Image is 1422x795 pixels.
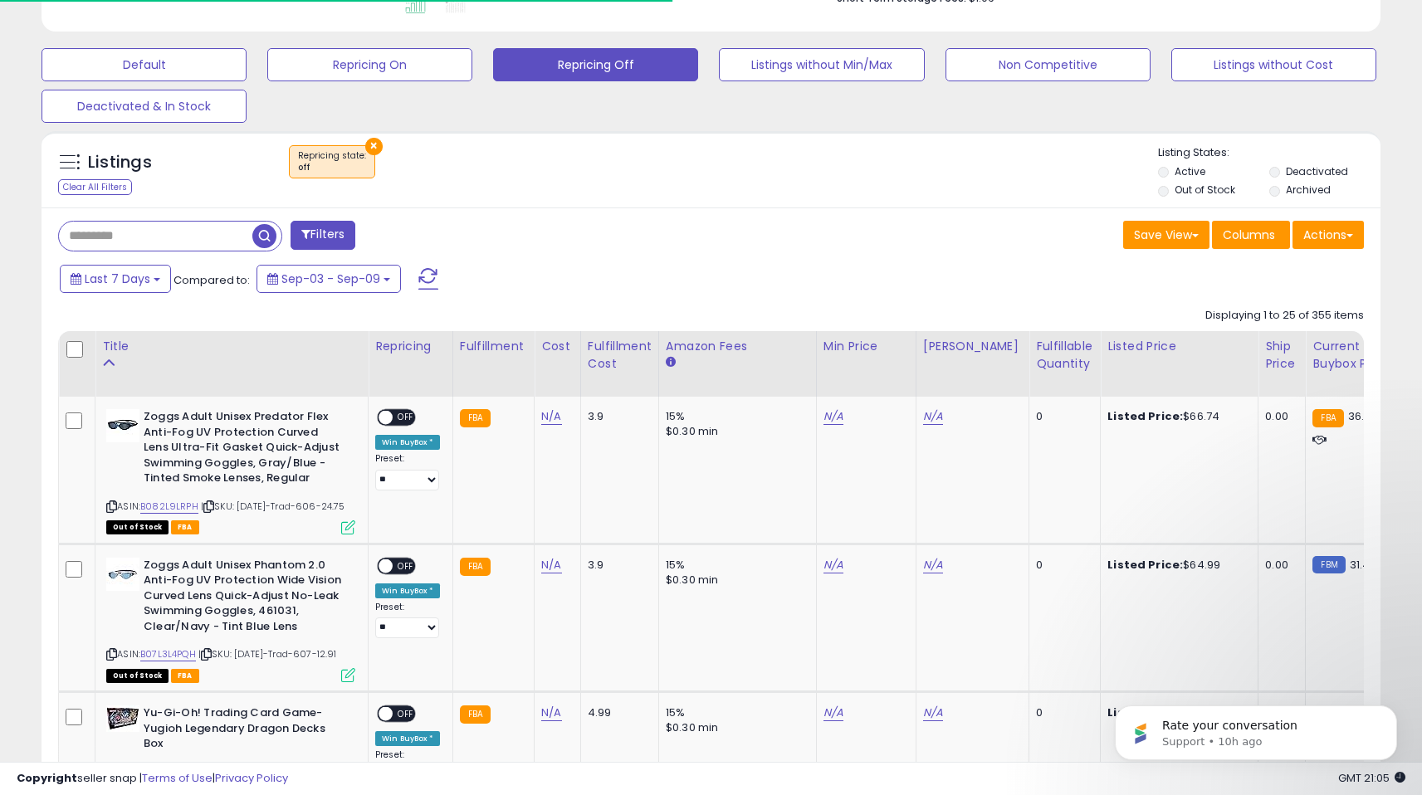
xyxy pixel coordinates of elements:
[60,265,171,293] button: Last 7 Days
[171,520,199,534] span: FBA
[666,409,804,424] div: 15%
[1312,409,1343,427] small: FBA
[88,151,152,174] h5: Listings
[102,338,361,355] div: Title
[365,138,383,155] button: ×
[1265,338,1298,373] div: Ship Price
[106,409,139,442] img: 31wtEZ1to-L._SL40_.jpg
[1265,409,1293,424] div: 0.00
[541,338,574,355] div: Cost
[215,770,288,786] a: Privacy Policy
[267,48,472,81] button: Repricing On
[588,705,646,720] div: 4.99
[106,520,169,534] span: All listings that are currently out of stock and unavailable for purchase on Amazon
[460,338,527,355] div: Fulfillment
[1350,557,1378,573] span: 31.44
[1223,227,1275,243] span: Columns
[541,408,561,425] a: N/A
[1286,183,1331,197] label: Archived
[393,707,419,721] span: OFF
[375,602,440,639] div: Preset:
[923,338,1022,355] div: [PERSON_NAME]
[173,272,250,288] span: Compared to:
[298,149,366,174] span: Repricing state :
[1107,409,1245,424] div: $66.74
[823,338,909,355] div: Min Price
[291,221,355,250] button: Filters
[1312,556,1345,573] small: FBM
[460,705,491,724] small: FBA
[1293,221,1364,249] button: Actions
[198,647,337,661] span: | SKU: [DATE]-Trad-607-12.91
[719,48,924,81] button: Listings without Min/Max
[1107,558,1245,573] div: $64.99
[541,557,561,573] a: N/A
[375,435,440,450] div: Win BuyBox *
[666,705,804,720] div: 15%
[375,453,440,490] div: Preset:
[1212,221,1290,249] button: Columns
[1123,221,1209,249] button: Save View
[823,557,843,573] a: N/A
[823,408,843,425] a: N/A
[58,179,132,195] div: Clear All Filters
[823,705,843,721] a: N/A
[1171,48,1376,81] button: Listings without Cost
[393,411,419,425] span: OFF
[106,558,139,591] img: 31aB7oIcy3L._SL40_.jpg
[588,409,646,424] div: 3.9
[144,705,345,756] b: Yu-Gi-Oh! Trading Card Game- Yugioh Legendary Dragon Decks Box
[1175,183,1235,197] label: Out of Stock
[106,558,355,680] div: ASIN:
[298,162,366,173] div: off
[666,720,804,735] div: $0.30 min
[1265,558,1293,573] div: 0.00
[1158,145,1380,161] p: Listing States:
[1036,705,1087,720] div: 0
[493,48,698,81] button: Repricing Off
[923,408,943,425] a: N/A
[588,558,646,573] div: 3.9
[42,90,247,123] button: Deactivated & In Stock
[460,409,491,427] small: FBA
[140,500,198,514] a: B082L9LRPH
[588,338,652,373] div: Fulfillment Cost
[923,557,943,573] a: N/A
[142,770,213,786] a: Terms of Use
[140,647,196,661] a: B07L3L4PQH
[666,338,809,355] div: Amazon Fees
[1286,164,1348,178] label: Deactivated
[42,48,247,81] button: Default
[666,573,804,588] div: $0.30 min
[17,770,77,786] strong: Copyright
[106,669,169,683] span: All listings that are currently out of stock and unavailable for purchase on Amazon
[144,409,345,490] b: Zoggs Adult Unisex Predator Flex Anti-Fog UV Protection Curved Lens Ultra-Fit Gasket Quick-Adjust...
[1348,408,1377,424] span: 36.97
[375,338,446,355] div: Repricing
[393,558,419,573] span: OFF
[1107,338,1251,355] div: Listed Price
[666,355,676,370] small: Amazon Fees.
[257,265,401,293] button: Sep-03 - Sep-09
[171,669,199,683] span: FBA
[1205,308,1364,324] div: Displaying 1 to 25 of 355 items
[1090,671,1422,787] iframe: Intercom notifications message
[666,424,804,439] div: $0.30 min
[85,271,150,287] span: Last 7 Days
[666,558,804,573] div: 15%
[923,705,943,721] a: N/A
[541,705,561,721] a: N/A
[1036,409,1087,424] div: 0
[106,705,139,732] img: 51wwvGJMuKL._SL40_.jpg
[201,500,345,513] span: | SKU: [DATE]-Trad-606-24.75
[106,409,355,532] div: ASIN:
[946,48,1151,81] button: Non Competitive
[1312,338,1398,373] div: Current Buybox Price
[144,558,345,639] b: Zoggs Adult Unisex Phantom 2.0 Anti-Fog UV Protection Wide Vision Curved Lens Quick-Adjust No-Lea...
[460,558,491,576] small: FBA
[1175,164,1205,178] label: Active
